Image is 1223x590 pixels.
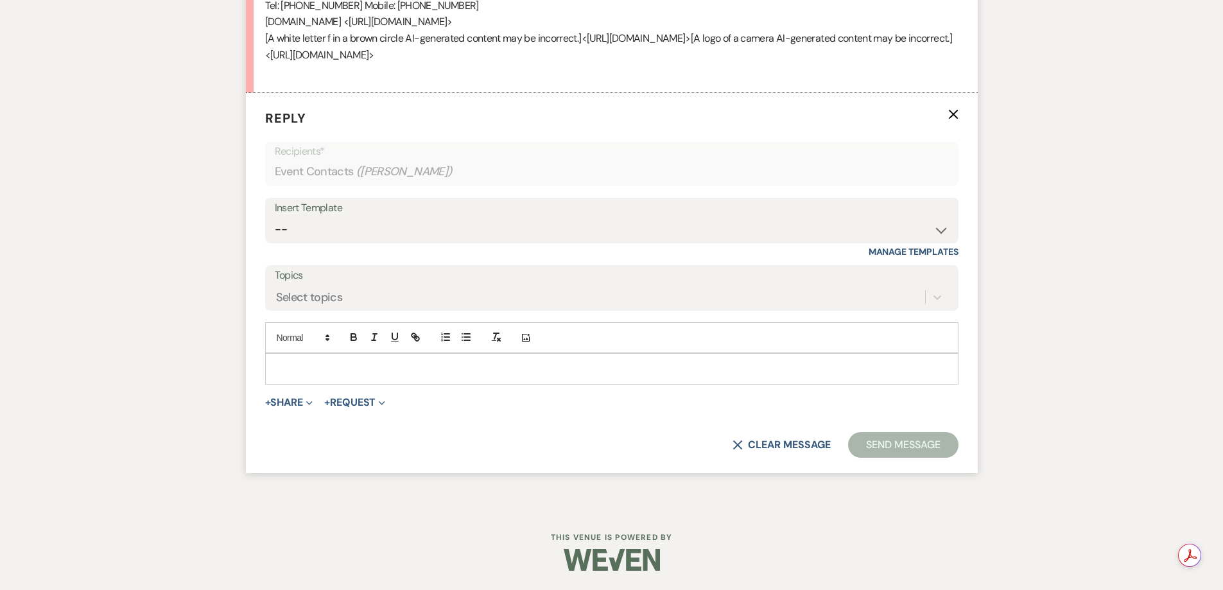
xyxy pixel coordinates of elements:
div: Insert Template [275,199,949,218]
button: Send Message [848,432,958,458]
a: Manage Templates [869,246,958,257]
button: Request [324,397,385,408]
img: Weven Logo [564,537,660,582]
span: + [324,397,330,408]
span: ( [PERSON_NAME] ) [356,163,453,180]
button: Clear message [733,440,830,450]
label: Topics [275,266,949,285]
button: Share [265,397,313,408]
div: Event Contacts [275,159,949,184]
p: Recipients* [275,143,949,160]
span: Reply [265,110,306,126]
div: Select topics [276,289,343,306]
span: + [265,397,271,408]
